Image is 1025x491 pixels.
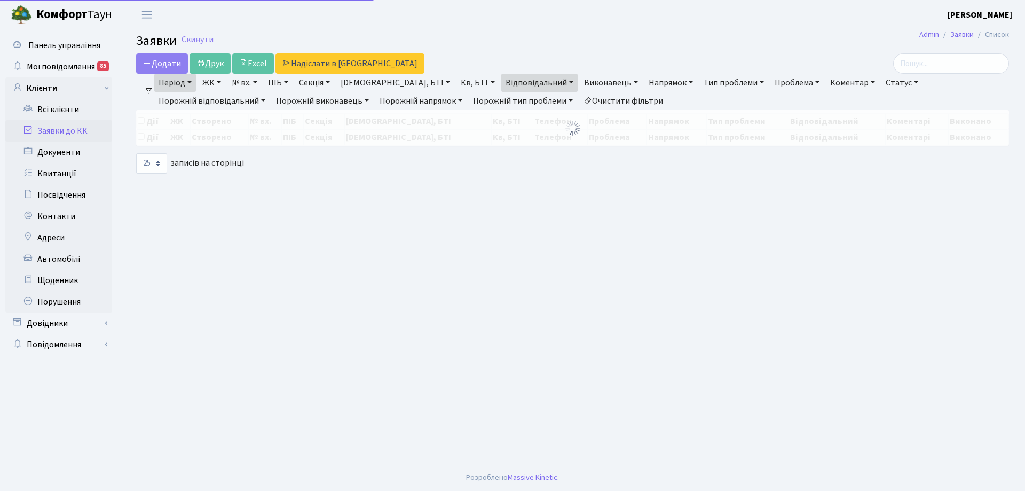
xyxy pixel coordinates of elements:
[264,74,293,92] a: ПІБ
[5,142,112,163] a: Документи
[5,56,112,77] a: Мої повідомлення85
[826,74,879,92] a: Коментар
[501,74,578,92] a: Відповідальний
[136,153,244,174] label: записів на сторінці
[227,74,262,92] a: № вх.
[198,74,225,92] a: ЖК
[36,6,88,23] b: Комфорт
[950,29,974,40] a: Заявки
[5,248,112,270] a: Автомобілі
[182,35,214,45] a: Скинути
[97,61,109,71] div: 85
[5,270,112,291] a: Щоденник
[469,92,577,110] a: Порожній тип проблеми
[275,53,424,74] a: Надіслати в [GEOGRAPHIC_DATA]
[28,40,100,51] span: Панель управління
[919,29,939,40] a: Admin
[770,74,824,92] a: Проблема
[466,472,559,484] div: Розроблено .
[5,227,112,248] a: Адреси
[136,32,177,50] span: Заявки
[136,153,167,174] select: записів на сторінці
[154,74,196,92] a: Період
[508,472,557,483] a: Massive Kinetic
[5,163,112,184] a: Квитанції
[190,53,231,74] a: Друк
[644,74,697,92] a: Напрямок
[336,74,454,92] a: [DEMOGRAPHIC_DATA], БТІ
[154,92,270,110] a: Порожній відповідальний
[974,29,1009,41] li: Список
[579,92,667,110] a: Очистити фільтри
[456,74,499,92] a: Кв, БТІ
[5,313,112,334] a: Довідники
[27,61,95,73] span: Мої повідомлення
[5,291,112,313] a: Порушення
[143,58,181,69] span: Додати
[5,206,112,227] a: Контакти
[11,4,32,26] img: logo.png
[5,184,112,206] a: Посвідчення
[5,35,112,56] a: Панель управління
[699,74,768,92] a: Тип проблеми
[5,99,112,120] a: Всі клієнти
[36,6,112,24] span: Таун
[133,6,160,24] button: Переключити навігацію
[580,74,642,92] a: Виконавець
[295,74,334,92] a: Секція
[564,120,581,137] img: Обробка...
[5,77,112,99] a: Клієнти
[136,53,188,74] a: Додати
[232,53,274,74] a: Excel
[948,9,1012,21] a: [PERSON_NAME]
[881,74,922,92] a: Статус
[5,120,112,142] a: Заявки до КК
[272,92,373,110] a: Порожній виконавець
[893,53,1009,74] input: Пошук...
[5,334,112,355] a: Повідомлення
[375,92,467,110] a: Порожній напрямок
[903,24,1025,46] nav: breadcrumb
